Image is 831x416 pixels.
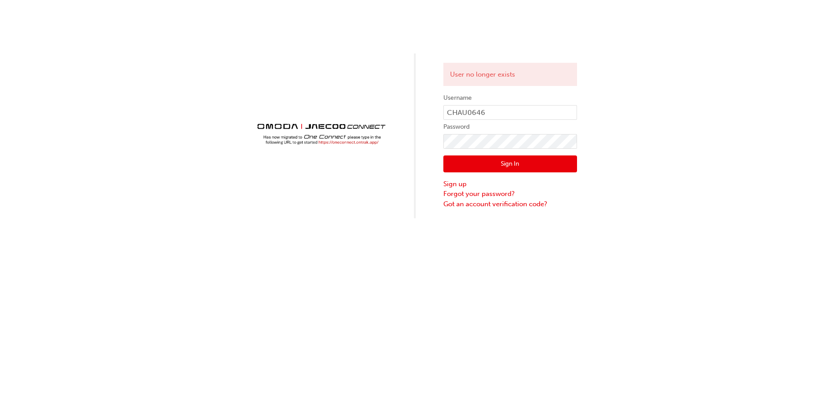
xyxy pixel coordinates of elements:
[443,105,577,120] input: Username
[443,93,577,103] label: Username
[443,189,577,199] a: Forgot your password?
[443,199,577,209] a: Got an account verification code?
[443,179,577,189] a: Sign up
[443,63,577,86] div: User no longer exists
[443,155,577,172] button: Sign In
[254,111,388,148] img: Trak
[443,122,577,132] label: Password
